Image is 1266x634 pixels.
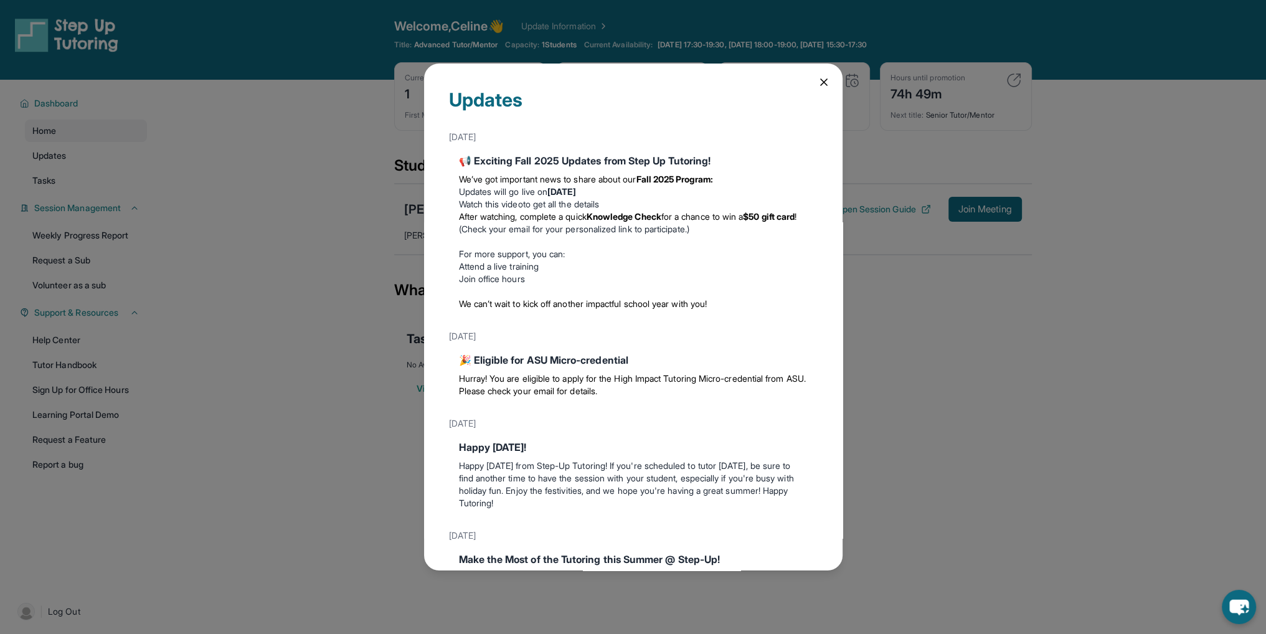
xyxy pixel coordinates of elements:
strong: Fall 2025 Program: [636,174,713,184]
a: Attend a live training [459,261,539,272]
div: [DATE] [449,524,818,547]
span: After watching, complete a quick [459,211,587,222]
span: ! [795,211,796,222]
div: Make the Most of the Tutoring this Summer @ Step-Up! [459,552,808,567]
p: For more support, you can: [459,248,808,260]
button: chat-button [1222,590,1256,624]
p: Happy [DATE] from Step-Up Tutoring! If you're scheduled to tutor [DATE], be sure to find another ... [459,460,808,509]
a: Join office hours [459,273,525,284]
div: Updates [449,88,818,126]
div: [DATE] [449,126,818,148]
strong: $50 gift card [743,211,795,222]
div: Happy [DATE]! [459,440,808,455]
li: Updates will go live on [459,186,808,198]
div: [DATE] [449,412,818,435]
strong: [DATE] [547,186,576,197]
span: for a chance to win a [661,211,743,222]
div: 📢 Exciting Fall 2025 Updates from Step Up Tutoring! [459,153,808,168]
span: We’ve got important news to share about our [459,174,636,184]
li: to get all the details [459,198,808,211]
strong: Knowledge Check [587,211,661,222]
div: 🎉 Eligible for ASU Micro-credential [459,352,808,367]
li: (Check your email for your personalized link to participate.) [459,211,808,235]
a: Watch this video [459,199,523,209]
span: Hurray! You are eligible to apply for the High Impact Tutoring Micro-credential from ASU. Please ... [459,373,806,396]
div: [DATE] [449,325,818,348]
span: We can’t wait to kick off another impactful school year with you! [459,298,707,309]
